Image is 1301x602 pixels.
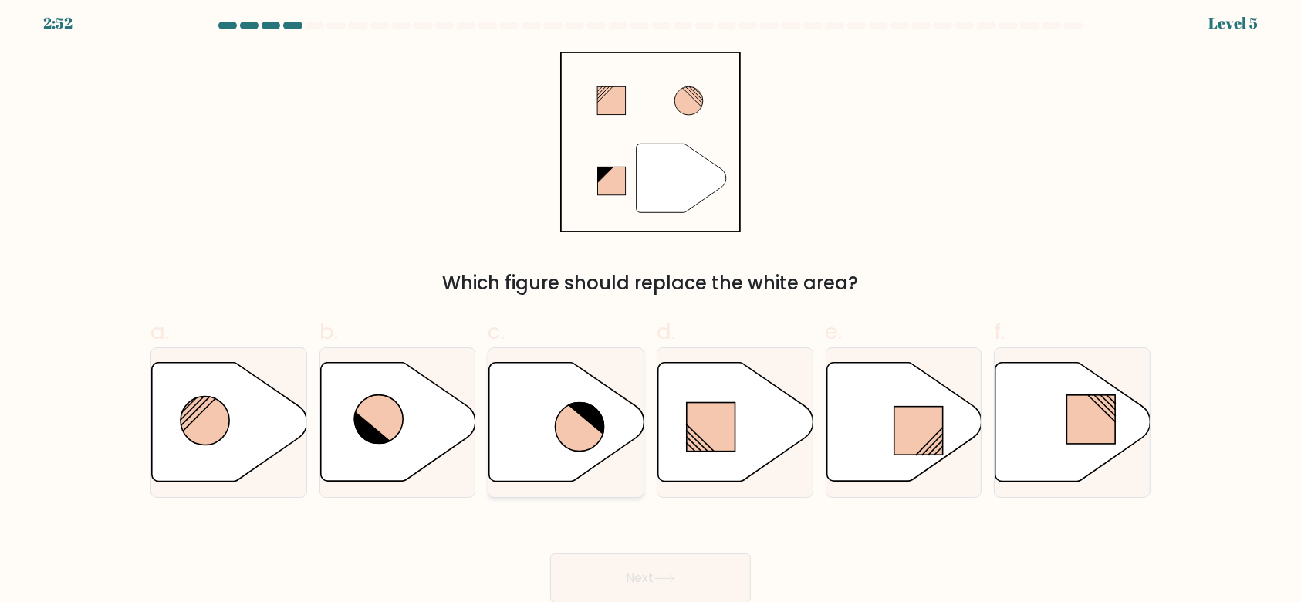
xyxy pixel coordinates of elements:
[160,269,1141,297] div: Which figure should replace the white area?
[994,316,1005,347] span: f.
[488,316,505,347] span: c.
[657,316,675,347] span: d.
[637,144,726,212] g: "
[43,12,73,35] div: 2:52
[150,316,169,347] span: a.
[319,316,338,347] span: b.
[826,316,843,347] span: e.
[1208,12,1258,35] div: Level 5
